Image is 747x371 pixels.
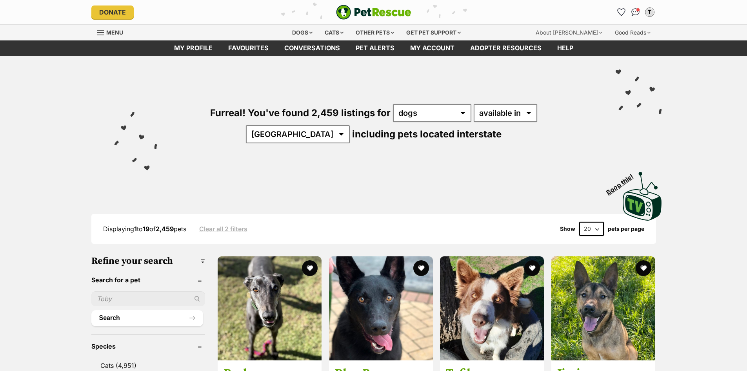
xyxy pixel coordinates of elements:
[350,25,400,40] div: Other pets
[97,25,129,39] a: Menu
[643,6,656,18] button: My account
[319,25,349,40] div: Cats
[631,8,640,16] img: chat-41dd97257d64d25036548639549fe6c8038ab92f7586957e7f3b1b290dea8141.svg
[91,291,205,306] input: Toby
[646,8,654,16] div: T
[91,256,205,267] h3: Refine your search
[623,172,662,221] img: PetRescue TV logo
[549,40,581,56] a: Help
[615,6,628,18] a: Favourites
[348,40,402,56] a: Pet alerts
[156,225,174,233] strong: 2,459
[401,25,466,40] div: Get pet support
[103,225,186,233] span: Displaying to of pets
[530,25,608,40] div: About [PERSON_NAME]
[402,40,462,56] a: My account
[91,276,205,283] header: Search for a pet
[605,168,641,196] span: Boop this!
[220,40,276,56] a: Favourites
[91,343,205,350] header: Species
[608,226,644,232] label: pets per page
[210,107,391,119] span: Furreal! You've found 2,459 listings for
[276,40,348,56] a: conversations
[629,6,642,18] a: Conversations
[440,256,544,360] img: Tofik - Border Collie Dog
[166,40,220,56] a: My profile
[106,29,123,36] span: Menu
[143,225,149,233] strong: 19
[218,256,322,360] img: Rocko - Greyhound Dog
[134,225,137,233] strong: 1
[91,310,204,326] button: Search
[623,165,662,222] a: Boop this!
[551,256,655,360] img: Jiraiya - German Shepherd Dog
[352,128,502,140] span: including pets located interstate
[413,260,429,276] button: favourite
[462,40,549,56] a: Adopter resources
[636,260,651,276] button: favourite
[302,260,318,276] button: favourite
[560,226,575,232] span: Show
[336,5,411,20] img: logo-e224e6f780fb5917bec1dbf3a21bbac754714ae5b6737aabdf751b685950b380.svg
[91,5,134,19] a: Donate
[524,260,540,276] button: favourite
[199,225,247,232] a: Clear all 2 filters
[609,25,656,40] div: Good Reads
[287,25,318,40] div: Dogs
[336,5,411,20] a: PetRescue
[615,6,656,18] ul: Account quick links
[329,256,433,360] img: Blue Bayou - Australian Kelpie Dog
